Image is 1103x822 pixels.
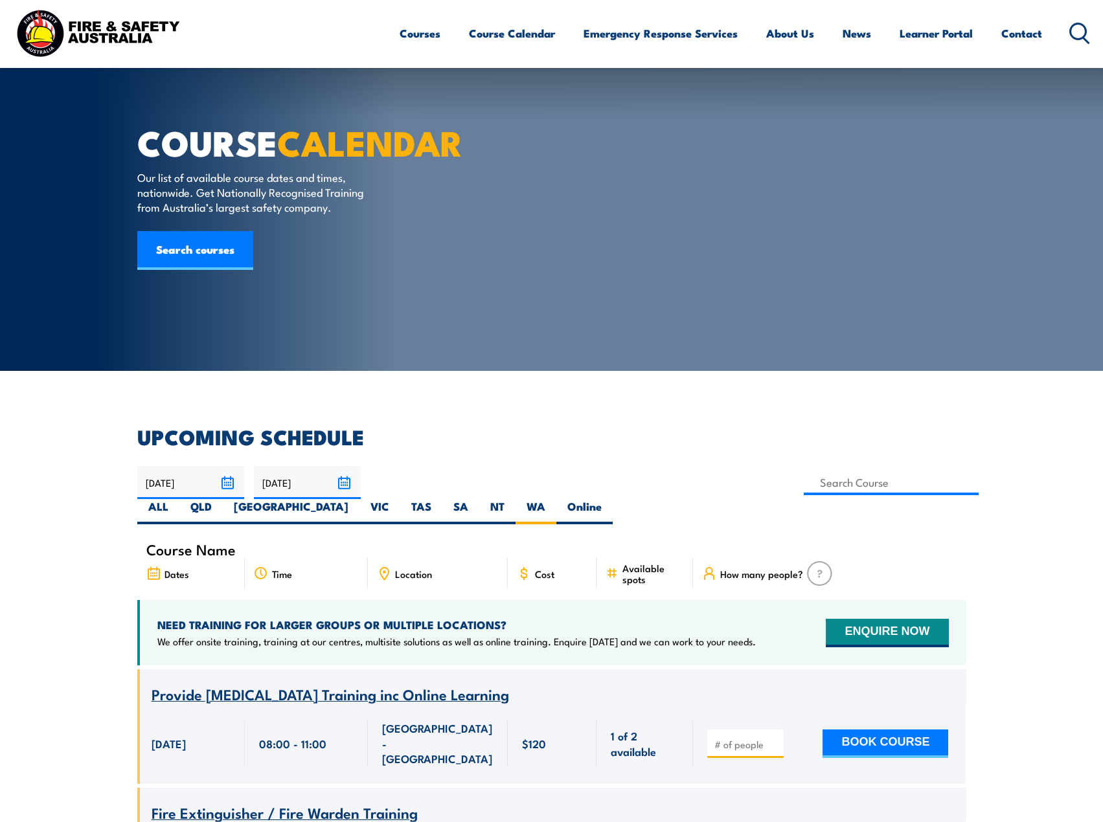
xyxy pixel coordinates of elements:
h4: NEED TRAINING FOR LARGER GROUPS OR MULTIPLE LOCATIONS? [157,617,756,632]
label: Online [556,499,613,524]
label: VIC [359,499,400,524]
span: Available spots [622,562,684,584]
input: Search Course [804,470,979,495]
a: Emergency Response Services [584,16,738,50]
label: [GEOGRAPHIC_DATA] [223,499,359,524]
span: $120 [522,736,546,751]
span: How many people? [720,568,803,579]
span: Location [395,568,432,579]
label: QLD [179,499,223,524]
a: News [843,16,871,50]
p: We offer onsite training, training at our centres, multisite solutions as well as online training... [157,635,756,648]
span: 1 of 2 available [611,728,679,759]
input: # of people [714,738,779,751]
a: Contact [1001,16,1042,50]
label: NT [479,499,516,524]
span: Cost [535,568,554,579]
a: Fire Extinguisher / Fire Warden Training [152,805,418,821]
strong: CALENDAR [277,115,463,168]
span: [GEOGRAPHIC_DATA] - [GEOGRAPHIC_DATA] [382,720,494,766]
button: BOOK COURSE [823,729,948,758]
input: From date [137,466,244,499]
span: Dates [165,568,189,579]
label: TAS [400,499,442,524]
span: 08:00 - 11:00 [259,736,326,751]
button: ENQUIRE NOW [826,619,948,647]
a: Course Calendar [469,16,555,50]
span: [DATE] [152,736,186,751]
label: SA [442,499,479,524]
label: ALL [137,499,179,524]
a: Provide [MEDICAL_DATA] Training inc Online Learning [152,687,509,703]
a: Courses [400,16,440,50]
a: Search courses [137,231,253,270]
a: About Us [766,16,814,50]
h2: UPCOMING SCHEDULE [137,427,966,445]
label: WA [516,499,556,524]
span: Provide [MEDICAL_DATA] Training inc Online Learning [152,683,509,705]
p: Our list of available course dates and times, nationwide. Get Nationally Recognised Training from... [137,170,374,215]
input: To date [254,466,361,499]
span: Time [272,568,292,579]
a: Learner Portal [900,16,973,50]
h1: COURSE [137,127,457,157]
span: Course Name [146,544,236,555]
